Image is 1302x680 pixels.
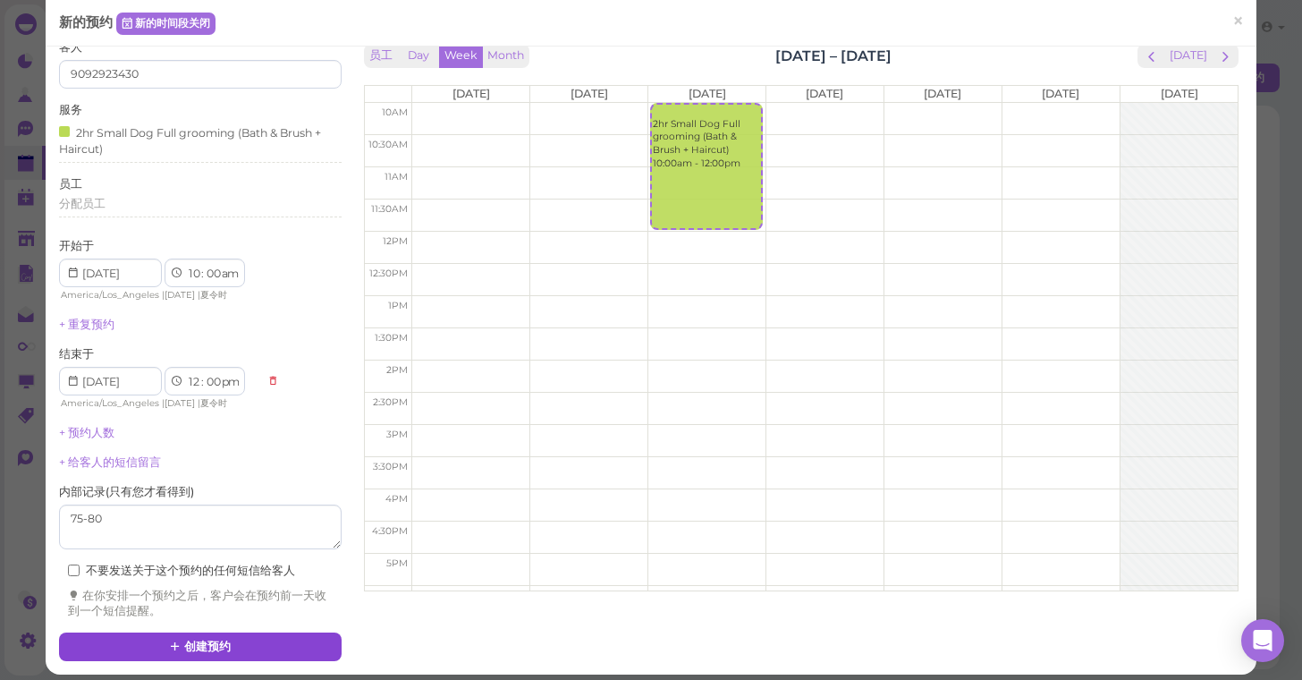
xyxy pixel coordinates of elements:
button: 员工 [364,44,398,68]
span: [DATE] [165,289,195,301]
button: Week [439,44,483,68]
span: [DATE] [1042,87,1079,100]
span: 分配员工 [59,197,106,210]
button: prev [1137,44,1165,68]
span: 2:30pm [373,396,408,408]
span: [DATE] [806,87,843,100]
span: America/Los_Angeles [61,397,159,409]
span: 新的预约 [59,13,116,30]
span: 11:30am [371,203,408,215]
span: 夏令时 [200,289,227,301]
a: + 给客人的短信留言 [59,455,161,469]
button: next [1212,44,1239,68]
span: 12:30pm [369,268,408,279]
input: 不要发送关于这个预约的任何短信给客人 [68,565,80,576]
span: 11am [385,171,408,183]
a: + 重复预约 [59,318,114,331]
span: [DATE] [924,87,961,100]
span: [DATE] [1161,87,1198,100]
div: | | [59,395,258,412]
span: 10am [382,106,408,118]
span: 12pm [383,235,408,247]
span: 3:30pm [373,461,408,472]
span: × [1232,9,1244,34]
label: 结束于 [59,346,94,362]
span: [DATE] [689,87,726,100]
span: 5:30pm [373,590,408,601]
div: 2hr Small Dog Full grooming (Bath & Brush + Haircut) [59,123,337,157]
label: 内部记录 ( 只有您才看得到 ) [59,484,194,500]
div: 在你安排一个预约之后，客户会在预约前一天收到一个短信提醒。 [68,588,333,620]
label: 开始于 [59,238,94,254]
label: 不要发送关于这个预约的任何短信给客人 [68,563,295,579]
button: 创建预约 [59,633,342,661]
span: 2pm [386,364,408,376]
label: 客人 [59,39,82,55]
span: 1:30pm [375,332,408,344]
button: Month [482,44,529,68]
span: America/Los_Angeles [61,289,159,301]
h2: [DATE] – [DATE] [775,46,892,66]
label: 员工 [59,176,82,192]
div: | | [59,287,258,303]
div: 2hr Small Dog Full grooming (Bath & Brush + Haircut) 10:00am - 12:00pm [652,105,761,170]
span: 10:30am [368,139,408,150]
span: 3pm [386,429,408,440]
a: 新的时间段关闭 [116,13,216,34]
span: 夏令时 [200,397,227,409]
button: Day [397,44,440,68]
div: Open Intercom Messenger [1241,619,1284,662]
label: 服务 [59,102,82,118]
input: 搜索名字或电话 [59,60,342,89]
span: 5pm [386,557,408,569]
a: + 预约人数 [59,426,114,439]
span: [DATE] [571,87,608,100]
span: [DATE] [452,87,490,100]
button: [DATE] [1164,44,1213,68]
span: 4pm [385,493,408,505]
span: [DATE] [165,397,195,409]
span: 1pm [388,300,408,311]
span: 4:30pm [372,525,408,537]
